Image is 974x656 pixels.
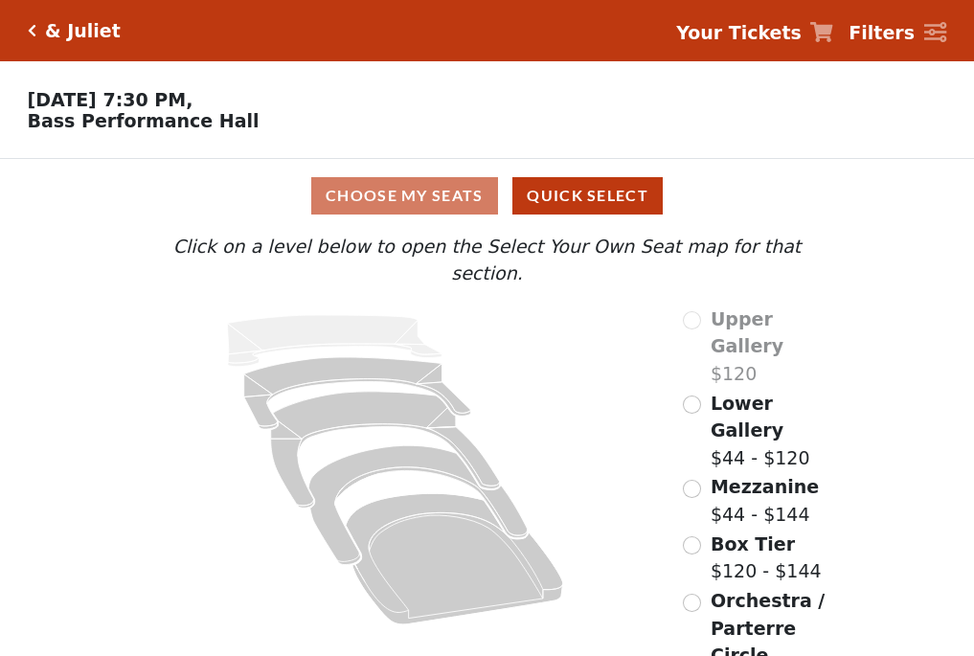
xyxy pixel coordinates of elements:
span: Lower Gallery [711,393,783,441]
path: Lower Gallery - Seats Available: 151 [244,357,471,429]
button: Quick Select [512,177,663,215]
label: $44 - $120 [711,390,839,472]
span: Box Tier [711,533,795,554]
strong: Your Tickets [676,22,802,43]
a: Your Tickets [676,19,833,47]
a: Filters [849,19,946,47]
label: $120 [711,305,839,388]
label: $120 - $144 [711,531,822,585]
path: Orchestra / Parterre Circle - Seats Available: 40 [347,493,564,624]
span: Mezzanine [711,476,819,497]
h5: & Juliet [45,20,121,42]
strong: Filters [849,22,915,43]
a: Click here to go back to filters [28,24,36,37]
span: Upper Gallery [711,308,783,357]
p: Click on a level below to open the Select Your Own Seat map for that section. [135,233,838,287]
path: Upper Gallery - Seats Available: 0 [228,315,442,367]
label: $44 - $144 [711,473,819,528]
